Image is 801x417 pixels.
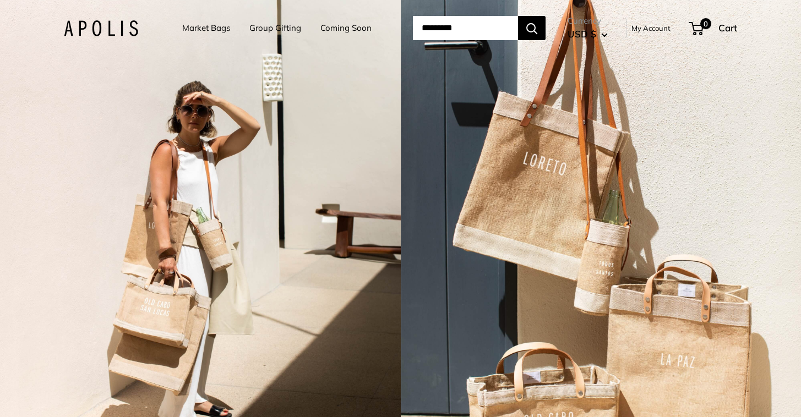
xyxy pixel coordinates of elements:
a: Group Gifting [249,20,301,36]
input: Search... [413,16,518,40]
a: 0 Cart [690,19,737,37]
button: USD $ [568,25,608,43]
button: Search [518,16,546,40]
a: My Account [631,21,671,35]
a: Coming Soon [320,20,372,36]
span: USD $ [568,28,596,40]
span: Currency [568,13,608,29]
img: Apolis [64,20,138,36]
span: 0 [700,18,711,29]
span: Cart [718,22,737,34]
a: Market Bags [182,20,230,36]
